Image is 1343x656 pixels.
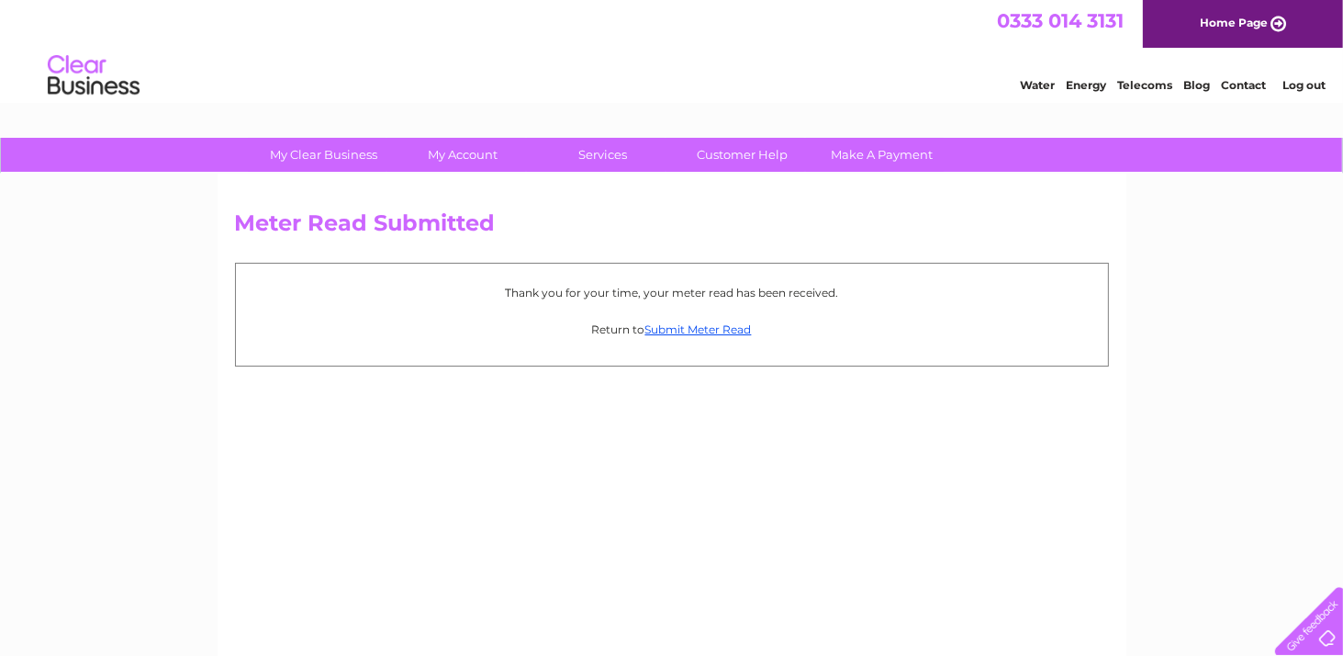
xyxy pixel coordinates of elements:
a: Services [527,138,678,172]
a: Submit Meter Read [645,322,752,336]
a: 0333 014 3131 [997,9,1124,32]
h2: Meter Read Submitted [235,210,1109,245]
a: Water [1020,78,1055,92]
a: My Clear Business [248,138,399,172]
p: Return to [245,321,1099,338]
a: Log out [1282,78,1326,92]
a: Blog [1183,78,1210,92]
a: Telecoms [1117,78,1172,92]
a: Energy [1066,78,1106,92]
div: Clear Business is a trading name of Verastar Limited (registered in [GEOGRAPHIC_DATA] No. 3667643... [239,10,1106,89]
a: Contact [1221,78,1266,92]
img: logo.png [47,48,140,104]
a: Customer Help [666,138,818,172]
a: Make A Payment [806,138,957,172]
a: My Account [387,138,539,172]
p: Thank you for your time, your meter read has been received. [245,284,1099,301]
